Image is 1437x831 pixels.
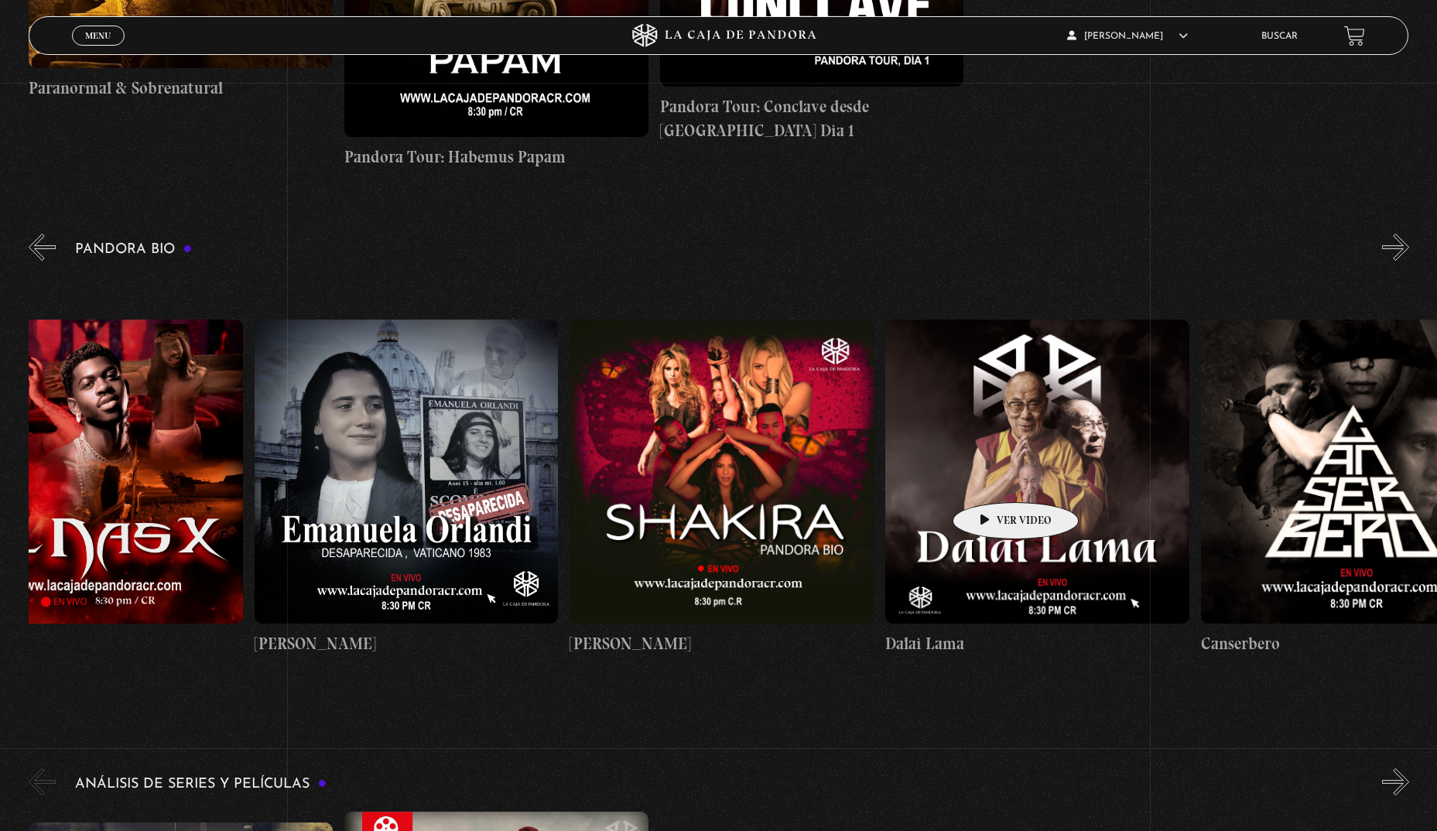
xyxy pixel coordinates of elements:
[660,94,964,143] h4: Pandora Tour: Conclave desde [GEOGRAPHIC_DATA] Dia 1
[885,272,1189,703] a: Dalai Lama
[255,272,559,703] a: [PERSON_NAME]
[75,242,192,257] h3: Pandora Bio
[885,631,1189,656] h4: Dalai Lama
[80,44,117,55] span: Cerrar
[1067,32,1188,41] span: [PERSON_NAME]
[1382,234,1409,261] button: Next
[1344,26,1365,46] a: View your shopping cart
[1382,768,1409,795] button: Next
[29,768,56,795] button: Previous
[75,777,327,792] h3: Análisis de series y películas
[29,234,56,261] button: Previous
[255,631,559,656] h4: [PERSON_NAME]
[570,272,874,703] a: [PERSON_NAME]
[344,145,648,169] h4: Pandora Tour: Habemus Papam
[1261,32,1298,41] a: Buscar
[29,76,333,101] h4: Paranormal & Sobrenatural
[85,31,111,40] span: Menu
[570,631,874,656] h4: [PERSON_NAME]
